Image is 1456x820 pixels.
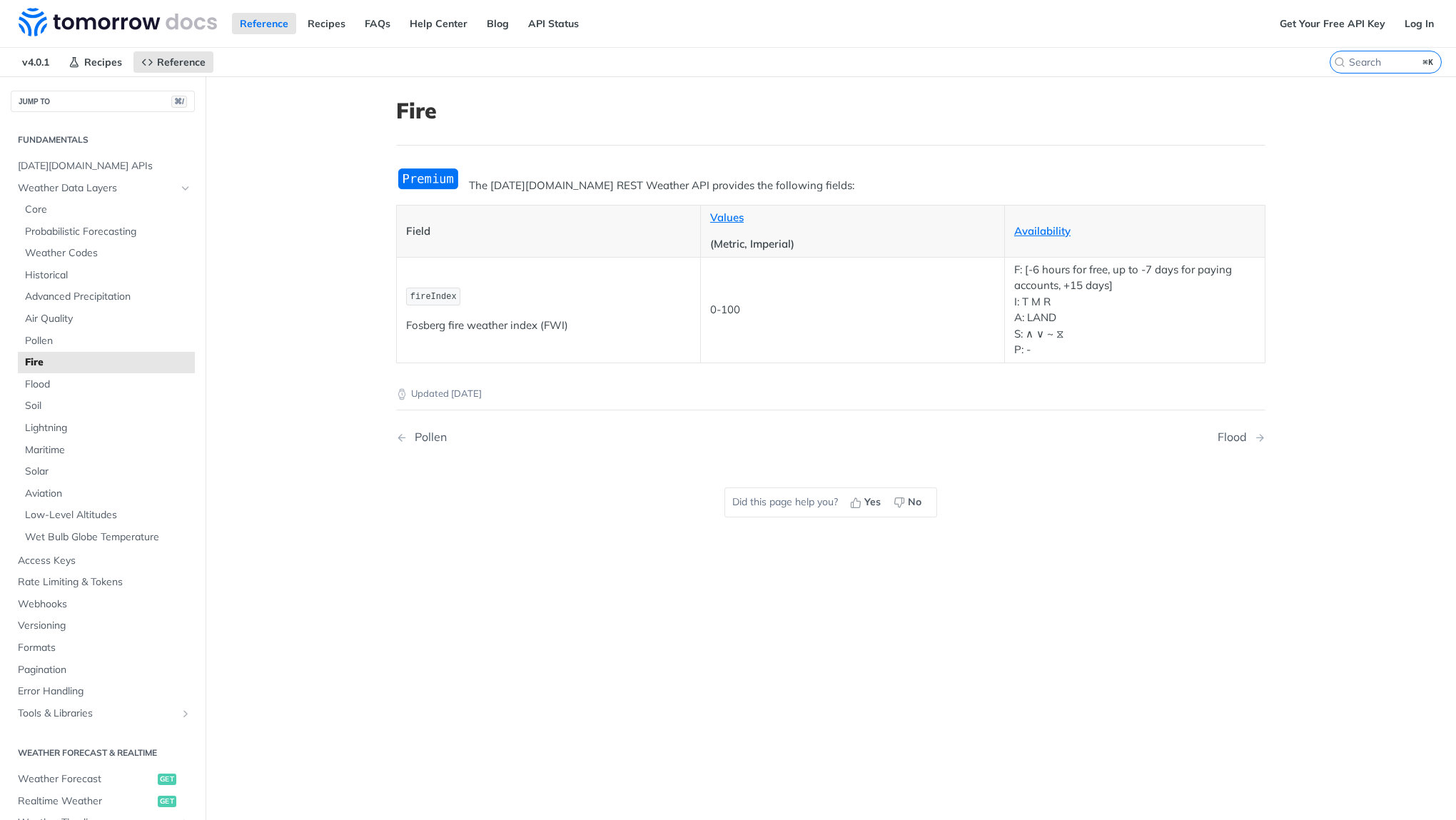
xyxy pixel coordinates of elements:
[396,430,769,444] a: Previous Page: Pollen
[11,615,195,637] a: Versioning
[1218,430,1254,444] div: Flood
[408,430,447,444] div: Pollen
[300,13,353,34] a: Recipes
[18,330,195,352] a: Pollen
[25,508,191,522] span: Low-Level Altitudes
[18,374,195,395] a: Flood
[1420,55,1437,69] kbd: ⌘K
[1397,13,1442,34] a: Log In
[710,236,995,253] p: (Metric, Imperial)
[158,774,176,785] span: get
[25,399,191,413] span: Soil
[396,387,1265,401] p: Updated [DATE]
[11,572,195,593] a: Rate Limiting & Tokens
[520,13,587,34] a: API Status
[11,133,195,146] h2: Fundamentals
[908,495,921,510] span: No
[25,203,191,217] span: Core
[18,181,176,196] span: Weather Data Layers
[18,794,154,809] span: Realtime Weather
[1334,56,1345,68] svg: Search
[25,290,191,304] span: Advanced Precipitation
[406,318,691,334] p: Fosberg fire weather index (FWI)
[11,791,195,812] a: Realtime Weatherget
[25,268,191,283] span: Historical
[11,703,195,724] a: Tools & LibrariesShow subpages for Tools & Libraries
[18,265,195,286] a: Historical
[18,461,195,482] a: Solar
[845,492,889,513] button: Yes
[25,421,191,435] span: Lightning
[11,91,195,112] button: JUMP TO⌘/
[25,465,191,479] span: Solar
[479,13,517,34] a: Blog
[864,495,881,510] span: Yes
[402,13,475,34] a: Help Center
[18,707,176,721] span: Tools & Libraries
[396,416,1265,458] nav: Pagination Controls
[25,487,191,501] span: Aviation
[18,286,195,308] a: Advanced Precipitation
[18,308,195,330] a: Air Quality
[18,684,191,699] span: Error Handling
[18,159,191,173] span: [DATE][DOMAIN_NAME] APIs
[18,221,195,243] a: Probabilistic Forecasting
[18,527,195,548] a: Wet Bulb Globe Temperature
[25,530,191,545] span: Wet Bulb Globe Temperature
[710,302,995,318] p: 0-100
[25,246,191,260] span: Weather Codes
[410,292,457,302] span: fireIndex
[18,199,195,221] a: Core
[232,13,296,34] a: Reference
[396,98,1265,123] h1: Fire
[1014,262,1255,358] p: F: [-6 hours for free, up to -7 days for paying accounts, +15 days] I: T M R A: LAND S: ∧ ∨ ~ ⧖ P: -
[14,51,57,73] span: v4.0.1
[11,769,195,790] a: Weather Forecastget
[180,183,191,194] button: Hide subpages for Weather Data Layers
[157,56,206,69] span: Reference
[18,243,195,264] a: Weather Codes
[18,483,195,505] a: Aviation
[396,178,1265,194] p: The [DATE][DOMAIN_NAME] REST Weather API provides the following fields:
[25,334,191,348] span: Pollen
[133,51,213,73] a: Reference
[18,663,191,677] span: Pagination
[18,597,191,612] span: Webhooks
[406,223,691,240] p: Field
[357,13,398,34] a: FAQs
[25,443,191,457] span: Maritime
[724,487,937,517] div: Did this page help you?
[11,659,195,681] a: Pagination
[11,637,195,659] a: Formats
[18,575,191,589] span: Rate Limiting & Tokens
[19,8,217,36] img: Tomorrow.io Weather API Docs
[18,505,195,526] a: Low-Level Altitudes
[18,395,195,417] a: Soil
[11,178,195,199] a: Weather Data LayersHide subpages for Weather Data Layers
[11,550,195,572] a: Access Keys
[158,796,176,807] span: get
[18,352,195,373] a: Fire
[11,681,195,702] a: Error Handling
[171,96,187,108] span: ⌘/
[889,492,929,513] button: No
[1218,430,1265,444] a: Next Page: Flood
[11,594,195,615] a: Webhooks
[18,772,154,786] span: Weather Forecast
[18,554,191,568] span: Access Keys
[25,378,191,392] span: Flood
[25,312,191,326] span: Air Quality
[61,51,130,73] a: Recipes
[1272,13,1393,34] a: Get Your Free API Key
[25,225,191,239] span: Probabilistic Forecasting
[84,56,122,69] span: Recipes
[710,211,744,224] a: Values
[18,417,195,439] a: Lightning
[25,355,191,370] span: Fire
[11,156,195,177] a: [DATE][DOMAIN_NAME] APIs
[180,708,191,719] button: Show subpages for Tools & Libraries
[18,641,191,655] span: Formats
[11,746,195,759] h2: Weather Forecast & realtime
[18,619,191,633] span: Versioning
[18,440,195,461] a: Maritime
